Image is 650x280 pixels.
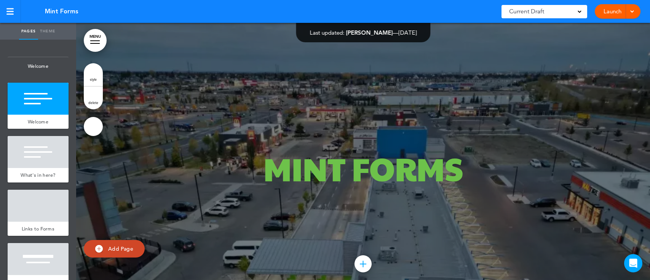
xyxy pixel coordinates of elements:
[84,29,107,52] a: MENU
[8,115,69,129] a: Welcome
[38,23,57,40] a: Theme
[84,63,103,86] a: style
[108,245,133,252] span: Add Page
[310,30,417,35] div: —
[84,240,145,258] a: Add Page
[95,245,103,253] img: add.svg
[45,7,78,16] span: Mint Forms
[600,4,624,19] a: Launch
[8,57,69,75] span: Welcome
[28,118,48,125] span: Welcome
[90,77,97,82] span: style
[310,29,344,36] span: Last updated:
[19,23,38,40] a: Pages
[8,168,69,182] a: What's in here?
[84,86,103,109] a: delete
[398,29,417,36] span: [DATE]
[21,172,56,178] span: What's in here?
[264,145,463,190] span: MINT FORMS
[346,29,393,36] span: [PERSON_NAME]
[624,254,642,272] div: Open Intercom Messenger
[22,226,54,232] span: Links to Forms
[88,100,98,105] span: delete
[8,222,69,236] a: Links to Forms
[509,6,544,17] span: Current Draft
